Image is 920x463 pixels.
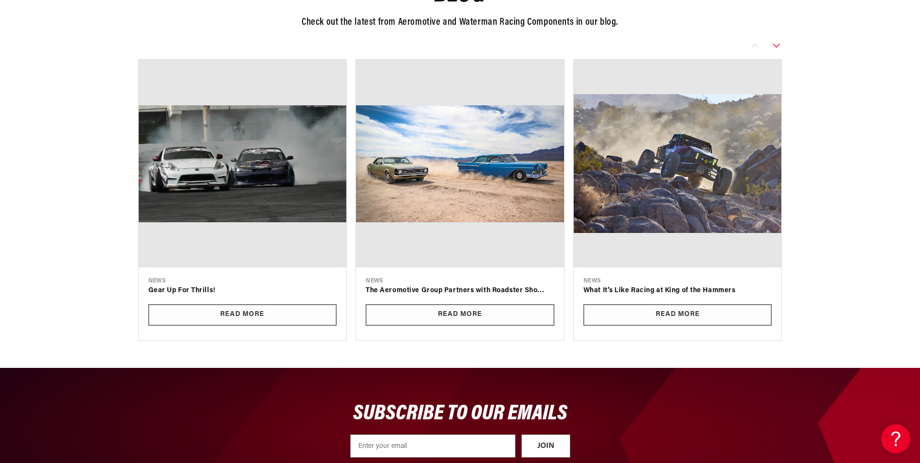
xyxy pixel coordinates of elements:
[521,434,570,458] button: JOIN
[139,60,347,268] img: Gear Up For Thrills!
[583,304,772,326] a: Read More
[148,304,337,326] a: Read More
[350,434,516,458] input: Enter your email
[766,40,787,51] button: Slide right
[366,304,554,326] a: Read More
[744,40,766,51] button: Slide left
[574,60,782,268] img: What It’s Like Racing at King of the Hammers
[133,15,787,30] p: Check out the latest from Aeromotive and Waterman Racing Components in our blog.
[583,277,772,285] div: news
[356,60,564,268] img: The Aeromotive Group Partners with Roadster Shop to Create Automotive Aftermarket Powerhouse
[366,277,554,285] div: news
[353,403,567,425] span: SUBSCRIBE TO OUR EMAILS
[148,277,337,285] div: news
